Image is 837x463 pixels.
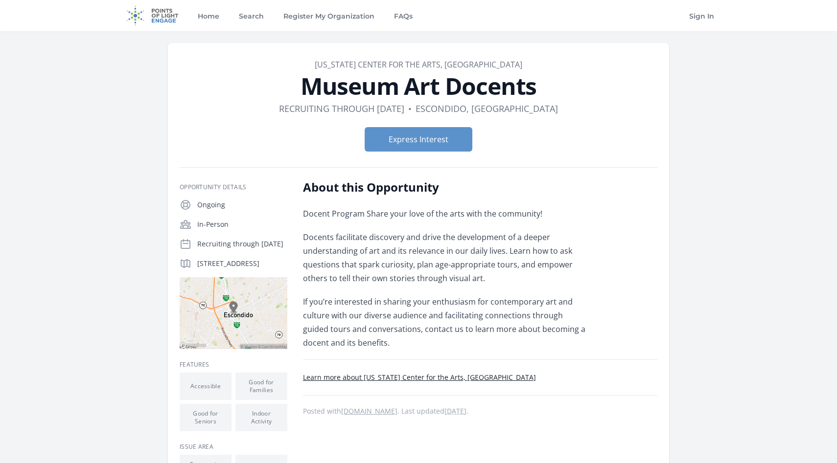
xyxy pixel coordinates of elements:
[197,200,287,210] p: Ongoing
[235,373,287,400] li: Good for Families
[180,361,287,369] h3: Features
[180,373,232,400] li: Accessible
[303,373,536,382] a: Learn more about [US_STATE] Center for the Arts, [GEOGRAPHIC_DATA]
[180,443,287,451] h3: Issue area
[303,230,589,285] p: Docents facilitate discovery and drive the development of a deeper understanding of art and its r...
[408,102,412,115] div: •
[279,102,404,115] dd: Recruiting through [DATE]
[303,179,589,195] h2: About this Opportunity
[180,277,287,349] img: Map
[303,207,589,220] p: Docent Program Share your love of the arts with the community!
[180,74,657,98] h1: Museum Art Docents
[235,404,287,431] li: Indoor Activity
[303,295,589,350] p: If you’re interested in sharing your enthusiasm for contemporary art and culture with our diverse...
[180,183,287,191] h3: Opportunity Details
[444,406,466,416] abbr: Thu, Jul 17, 2025 12:54 AM
[197,239,287,249] p: Recruiting through [DATE]
[315,59,522,70] a: [US_STATE] Center for the Arts, [GEOGRAPHIC_DATA]
[303,407,657,415] p: Posted with . Last updated .
[197,259,287,268] p: [STREET_ADDRESS]
[416,102,558,115] dd: Escondido, [GEOGRAPHIC_DATA]
[341,406,397,416] a: [DOMAIN_NAME]
[180,404,232,431] li: Good for Seniors
[365,127,472,152] button: Express Interest
[197,220,287,229] p: In-Person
